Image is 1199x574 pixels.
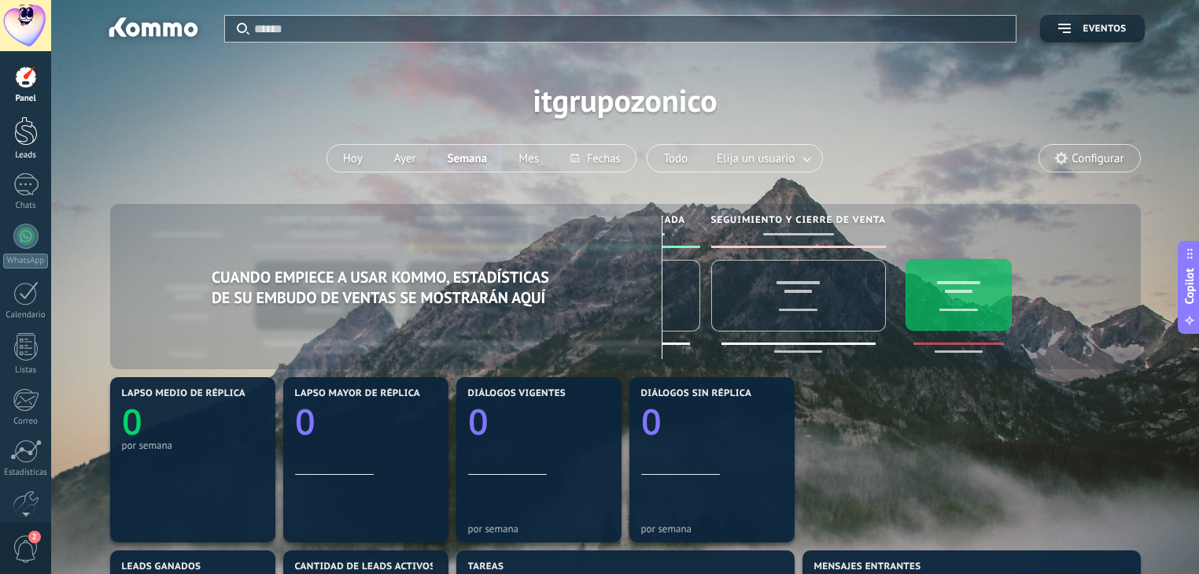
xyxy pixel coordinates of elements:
span: Copilot [1182,268,1197,304]
text: 0 [295,398,315,446]
span: Tareas [468,561,504,572]
span: 2 [28,531,41,543]
span: Diálogos sin réplica [641,388,752,399]
button: Semana [431,145,503,172]
button: Fechas [555,145,636,172]
span: Lapso medio de réplica [122,388,246,399]
div: Correo [3,417,49,427]
div: Estadísticas [3,468,49,478]
button: Hoy [327,145,378,172]
span: Mensajes entrantes [814,561,921,572]
text: 0 [122,398,142,446]
span: Lapso mayor de réplica [295,388,420,399]
div: por semana [122,439,264,451]
text: 0 [468,398,489,446]
div: WhatsApp [3,254,48,268]
span: Leads ganados [122,561,201,572]
button: Ayer [378,145,432,172]
button: Todo [647,145,703,172]
div: Calendario [3,310,49,320]
span: Eventos [1083,24,1126,35]
div: por semana [468,523,610,535]
div: Chats [3,201,49,211]
text: 0 [641,398,662,446]
div: Panel [3,94,49,104]
div: por semana [641,523,783,535]
span: Configurar [1072,152,1123,165]
div: Listas [3,365,49,376]
button: Elija un usuario [703,145,822,172]
div: Cuando empiece a usar Kommo, estadísticas de su embudo de ventas se mostrarán aquí [122,267,662,308]
button: Eventos [1040,15,1144,43]
button: Mes [503,145,555,172]
div: Leads [3,150,49,161]
span: Elija un usuario [714,148,798,169]
span: Diálogos vigentes [468,388,566,399]
span: Cantidad de leads activos [295,561,436,572]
